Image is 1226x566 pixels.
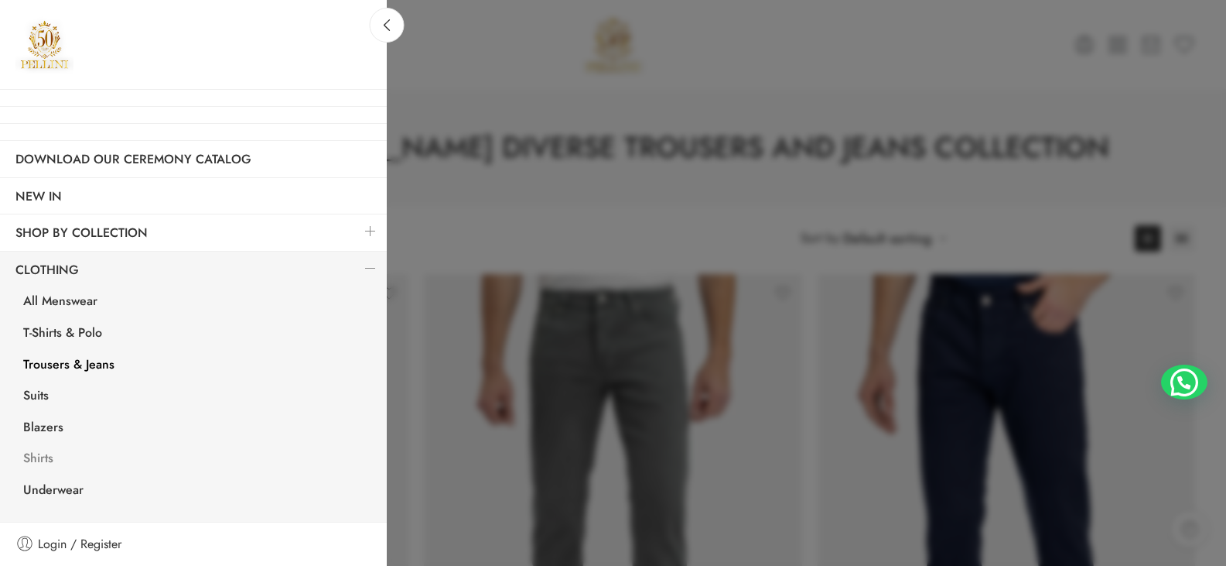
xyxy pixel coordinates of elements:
[38,534,121,554] span: Login / Register
[15,15,73,74] a: Pellini -
[8,382,387,413] a: Suits
[8,444,387,476] a: Shirts
[8,476,387,508] a: Underwear
[8,319,387,351] a: T-Shirts & Polo
[15,15,73,74] img: Pellini
[15,534,371,554] a: Login / Register
[8,413,387,445] a: Blazers
[8,287,387,319] a: All Menswear
[8,351,387,382] a: Trousers & Jeans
